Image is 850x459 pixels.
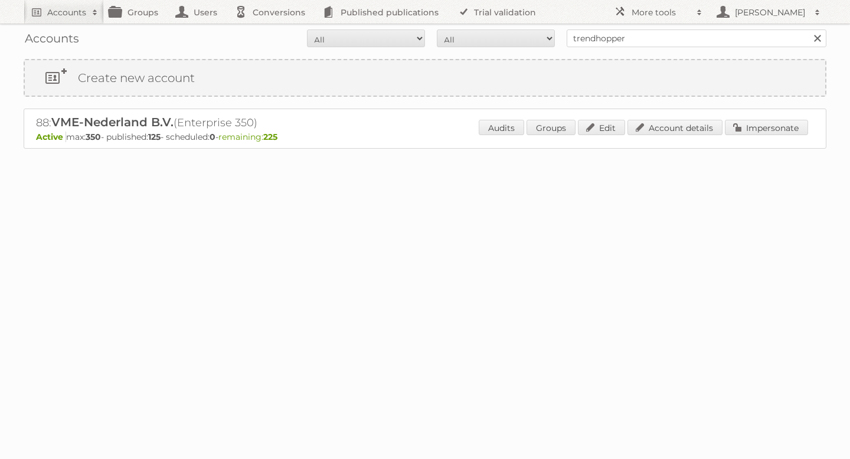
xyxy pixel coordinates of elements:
a: Edit [578,120,625,135]
h2: Accounts [47,6,86,18]
a: Audits [479,120,524,135]
h2: [PERSON_NAME] [732,6,809,18]
a: Impersonate [725,120,808,135]
h2: 88: (Enterprise 350) [36,115,449,130]
strong: 225 [263,132,277,142]
span: VME-Nederland B.V. [51,115,174,129]
span: Active [36,132,66,142]
strong: 125 [148,132,161,142]
span: remaining: [218,132,277,142]
strong: 350 [86,132,101,142]
a: Groups [527,120,576,135]
strong: 0 [210,132,215,142]
a: Create new account [25,60,825,96]
p: max: - published: - scheduled: - [36,132,814,142]
a: Account details [627,120,722,135]
h2: More tools [632,6,691,18]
